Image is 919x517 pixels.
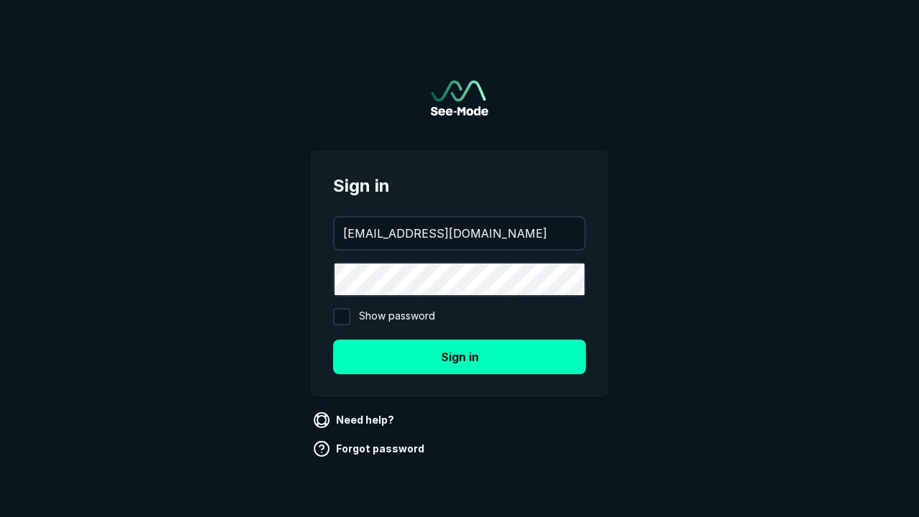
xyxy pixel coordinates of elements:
[431,80,488,116] img: See-Mode Logo
[335,218,584,249] input: your@email.com
[359,308,435,325] span: Show password
[333,340,586,374] button: Sign in
[431,80,488,116] a: Go to sign in
[310,437,430,460] a: Forgot password
[333,173,586,199] span: Sign in
[310,409,400,432] a: Need help?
